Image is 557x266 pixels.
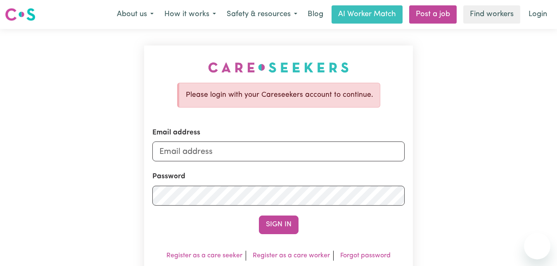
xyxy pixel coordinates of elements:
[152,127,200,138] label: Email address
[152,172,185,182] label: Password
[159,6,221,23] button: How it works
[186,90,373,101] p: Please login with your Careseekers account to continue.
[253,252,330,259] a: Register as a care worker
[166,252,242,259] a: Register as a care seeker
[259,216,299,234] button: Sign In
[409,5,457,24] a: Post a job
[221,6,303,23] button: Safety & resources
[5,5,36,24] a: Careseekers logo
[332,5,403,24] a: AI Worker Match
[524,5,552,24] a: Login
[303,5,328,24] a: Blog
[340,252,391,259] a: Forgot password
[463,5,520,24] a: Find workers
[111,6,159,23] button: About us
[152,142,405,162] input: Email address
[5,7,36,22] img: Careseekers logo
[524,233,550,259] iframe: Button to launch messaging window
